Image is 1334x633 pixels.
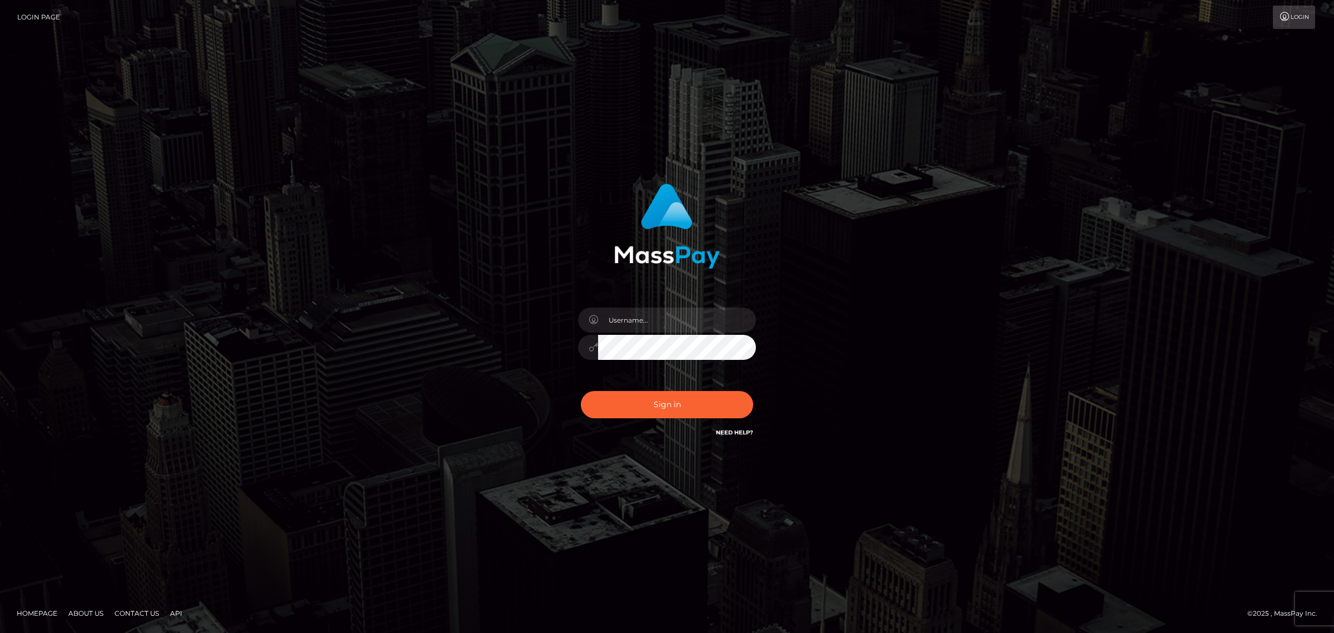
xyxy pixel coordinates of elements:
a: API [166,605,187,622]
a: Login [1273,6,1315,29]
a: About Us [64,605,108,622]
div: © 2025 , MassPay Inc. [1247,607,1326,620]
a: Need Help? [716,429,753,436]
a: Homepage [12,605,62,622]
input: Username... [598,308,756,333]
button: Sign in [581,391,753,418]
a: Contact Us [110,605,163,622]
a: Login Page [17,6,60,29]
img: MassPay Login [614,184,720,269]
